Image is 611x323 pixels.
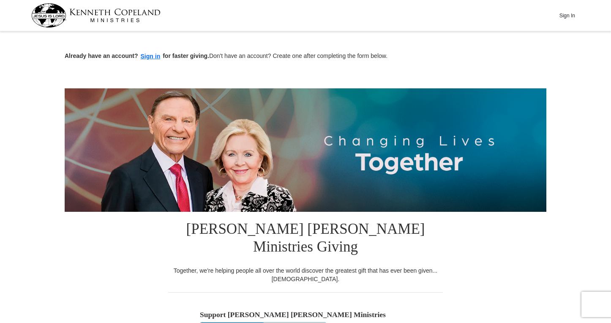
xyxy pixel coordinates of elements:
[168,212,443,266] h1: [PERSON_NAME] [PERSON_NAME] Ministries Giving
[65,52,546,61] p: Don't have an account? Create one after completing the form below.
[138,52,163,61] button: Sign in
[31,3,161,27] img: kcm-header-logo.svg
[65,52,209,59] strong: Already have an account? for faster giving.
[168,266,443,283] div: Together, we're helping people all over the world discover the greatest gift that has ever been g...
[554,9,580,22] button: Sign In
[200,310,411,319] h5: Support [PERSON_NAME] [PERSON_NAME] Ministries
